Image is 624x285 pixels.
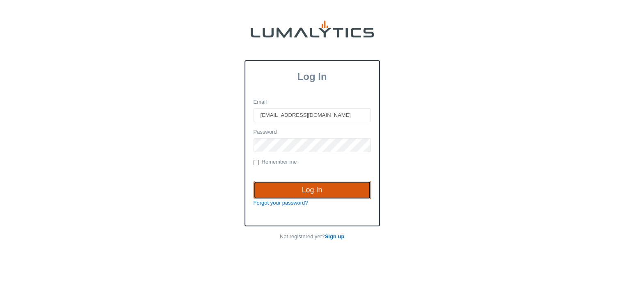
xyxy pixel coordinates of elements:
[325,233,345,239] a: Sign up
[254,108,371,122] input: Email
[254,160,259,165] input: Remember me
[254,158,297,166] label: Remember me
[245,233,380,241] p: Not registered yet?
[254,181,371,200] input: Log In
[251,21,374,38] img: lumalytics-black-e9b537c871f77d9ce8d3a6940f85695cd68c596e3f819dc492052d1098752254.png
[245,71,379,82] h3: Log In
[254,98,267,106] label: Email
[254,128,277,136] label: Password
[254,200,308,206] a: Forgot your password?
